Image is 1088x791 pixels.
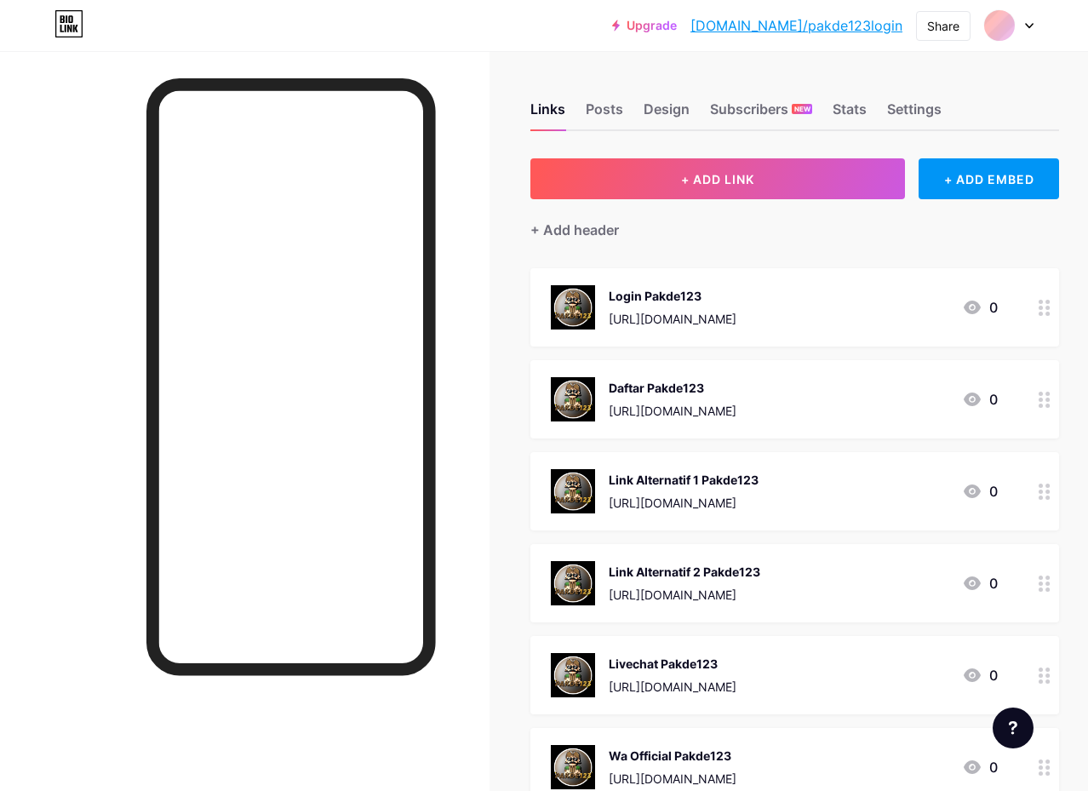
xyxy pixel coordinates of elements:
div: 0 [962,573,998,593]
div: Livechat Pakde123 [609,655,736,673]
div: Link Alternatif 2 Pakde123 [609,563,760,581]
div: Login Pakde123 [609,287,736,305]
div: [URL][DOMAIN_NAME] [609,586,760,604]
a: [DOMAIN_NAME]/pakde123login [690,15,902,36]
img: Link Alternatif 2 Pakde123 [551,561,595,605]
span: NEW [794,104,810,114]
div: Wa Official Pakde123 [609,747,736,765]
img: Livechat Pakde123 [551,653,595,697]
div: Share [927,17,959,35]
div: Posts [586,99,623,129]
div: [URL][DOMAIN_NAME] [609,310,736,328]
div: [URL][DOMAIN_NAME] [609,494,759,512]
div: 0 [962,297,998,318]
a: Upgrade [612,19,677,32]
div: [URL][DOMAIN_NAME] [609,402,736,420]
div: 0 [962,481,998,502]
div: Daftar Pakde123 [609,379,736,397]
div: + Add header [530,220,619,240]
button: + ADD LINK [530,158,905,199]
div: 0 [962,757,998,777]
div: Link Alternatif 1 Pakde123 [609,471,759,489]
img: Wa Official Pakde123 [551,745,595,789]
span: + ADD LINK [681,172,754,186]
div: [URL][DOMAIN_NAME] [609,678,736,696]
img: Link Alternatif 1 Pakde123 [551,469,595,513]
div: 0 [962,665,998,685]
div: Links [530,99,565,129]
div: 0 [962,389,998,410]
div: Subscribers [710,99,812,129]
div: + ADD EMBED [919,158,1059,199]
div: Stats [833,99,867,129]
img: Daftar Pakde123 [551,377,595,421]
img: Login Pakde123 [551,285,595,330]
div: Design [644,99,690,129]
div: Settings [887,99,942,129]
div: [URL][DOMAIN_NAME] [609,770,736,788]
